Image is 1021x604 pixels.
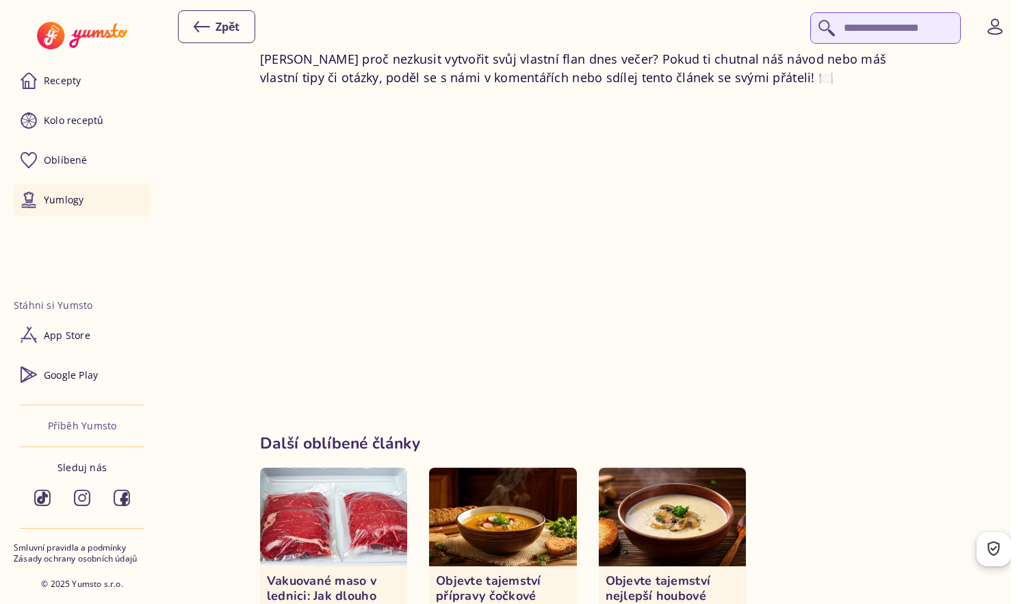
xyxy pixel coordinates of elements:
[14,184,151,216] a: Yumlogy
[14,104,151,137] a: Kolo receptů
[57,461,107,475] p: Sleduj nás
[602,128,920,393] iframe: Advertisement
[44,153,88,167] p: Oblíbené
[37,22,127,49] img: Yumsto logo
[44,329,90,342] p: App Store
[48,419,117,433] a: Příběh Yumsto
[599,468,746,566] img: Miska krémové houbové polévky s kousky hub na dřevěném stole.
[14,64,151,97] a: Recepty
[41,579,123,590] p: © 2025 Yumsto s.r.o.
[260,468,407,566] img: Vakuované hovězí a kuřecí maso v lednici
[44,74,81,88] p: Recepty
[260,434,916,454] h3: Další oblíbené články
[256,128,574,393] iframe: Advertisement
[14,542,151,554] a: Smluvní pravidla a podmínky
[14,144,151,177] a: Oblíbené
[260,50,916,87] p: [PERSON_NAME] proč nezkusit vytvořit svůj vlastní flan dnes večer? Pokud ti chutnal náš návod neb...
[178,10,255,43] button: Zpět
[194,18,240,35] div: Zpět
[44,193,83,207] p: Yumlogy
[14,318,151,351] a: App Store
[44,114,104,127] p: Kolo receptů
[14,553,151,565] a: Zásady ochrany osobních údajů
[429,468,576,566] img: Čočková polévka s plátky párku a čerstvou petrželkou
[14,299,151,312] li: Stáhni si Yumsto
[44,368,98,382] p: Google Play
[14,358,151,391] a: Google Play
